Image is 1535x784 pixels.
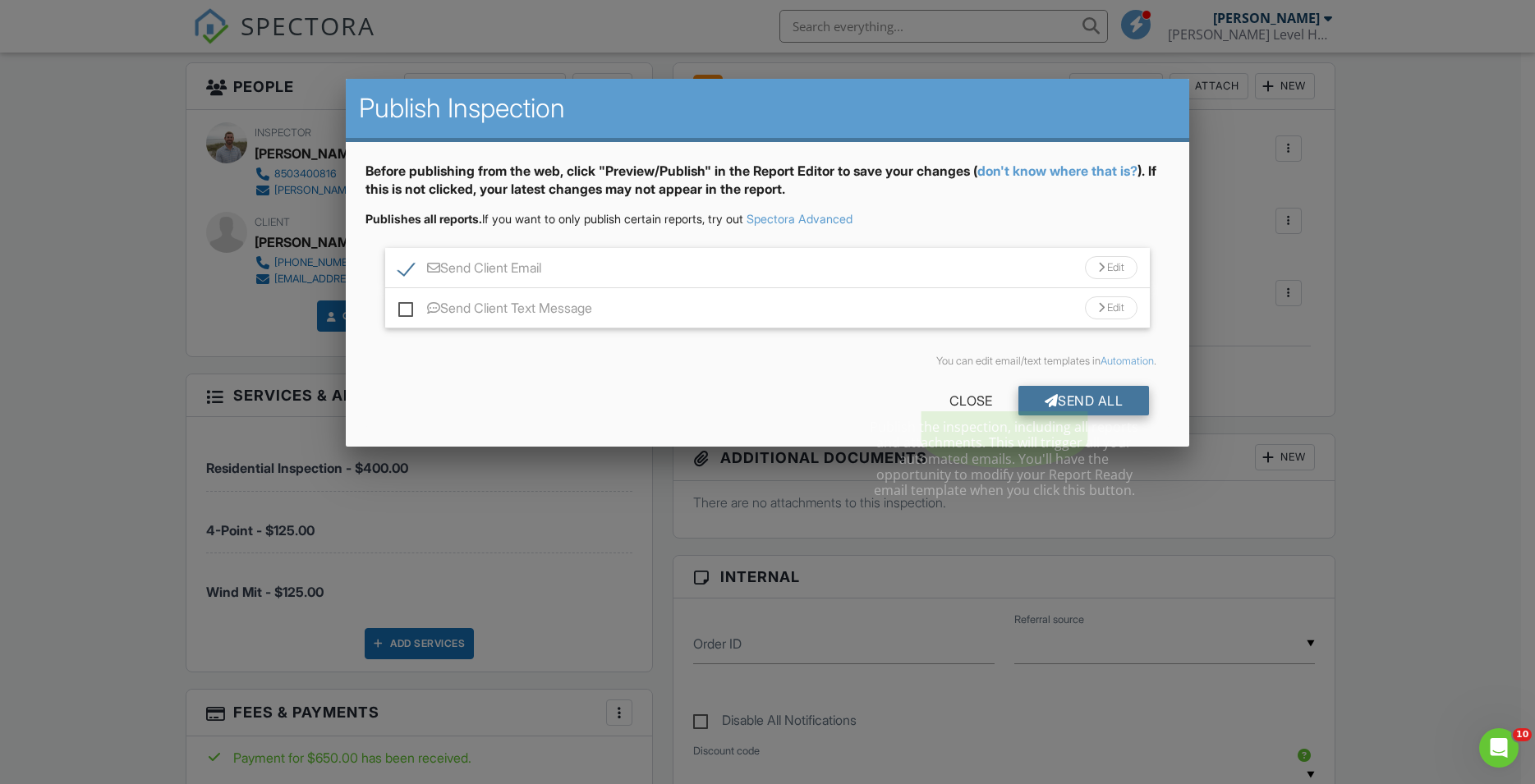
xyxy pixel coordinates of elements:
label: Send Client Text Message [398,300,592,321]
label: Send Client Email [398,260,541,281]
a: don't know where that is? [977,163,1137,179]
span: If you want to only publish certain reports, try out [365,212,743,226]
div: Edit [1085,296,1137,319]
div: Edit [1085,256,1137,279]
h2: Publish Inspection [359,92,1177,125]
a: Spectora Advanced [747,212,853,226]
strong: Publishes all reports. [365,212,482,226]
iframe: Intercom live chat [1479,728,1519,768]
a: Automation [1101,355,1154,367]
div: Before publishing from the web, click "Preview/Publish" in the Report Editor to save your changes... [365,162,1170,212]
div: Send All [1018,386,1150,415]
div: Close [923,386,1018,415]
div: You can edit email/text templates in . [379,355,1157,368]
span: 10 [1513,728,1532,741]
